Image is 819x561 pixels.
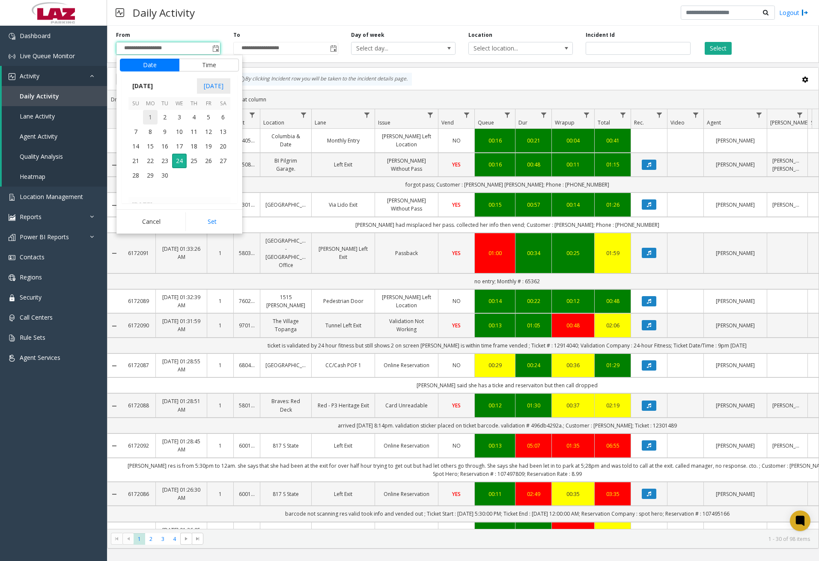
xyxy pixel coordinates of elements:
a: [DATE] 01:28:45 AM [161,437,202,454]
a: [DATE] 01:32:39 AM [161,293,202,309]
span: 6 [216,110,230,125]
div: 00:36 [557,361,589,369]
a: [PERSON_NAME] [772,442,802,450]
a: 01:15 [600,160,625,169]
a: [PERSON_NAME] [709,401,762,410]
td: Saturday, September 13, 2025 [216,125,230,139]
span: NO [453,297,461,305]
a: NO [444,361,469,369]
a: [PERSON_NAME] [709,249,762,257]
a: [DATE] 01:33:26 AM [161,245,202,261]
div: 00:11 [557,160,589,169]
td: Thursday, September 18, 2025 [187,139,201,154]
a: 02:06 [600,321,625,329]
td: Monday, September 8, 2025 [143,125,158,139]
a: 680451 [239,361,255,369]
td: Monday, September 1, 2025 [143,110,158,125]
span: Activity [20,72,39,80]
div: 01:30 [521,401,546,410]
a: Left Exit [317,442,369,450]
td: Thursday, September 25, 2025 [187,154,201,168]
a: 6172089 [126,297,150,305]
td: Tuesday, September 16, 2025 [158,139,172,154]
div: 00:48 [600,297,625,305]
a: Activity [2,66,107,86]
span: 21 [128,154,143,168]
label: Day of week [351,31,384,39]
a: 580368 [239,249,255,257]
span: YES [452,201,461,208]
a: 00:37 [557,401,589,410]
a: [PERSON_NAME] Left Location [380,132,433,148]
div: 00:22 [521,297,546,305]
td: Thursday, September 11, 2025 [187,125,201,139]
span: 27 [216,154,230,168]
a: NO [444,442,469,450]
a: 1 [212,361,228,369]
a: 06:55 [600,442,625,450]
td: Tuesday, September 9, 2025 [158,125,172,139]
span: YES [452,161,461,168]
a: 00:24 [521,361,546,369]
a: Validation Not Working [380,317,433,333]
a: YES [444,401,469,410]
a: Logout [779,8,808,17]
a: Online Reservation [380,361,433,369]
a: 01:05 [521,321,546,329]
span: YES [452,322,461,329]
a: Online Reservation [380,442,433,450]
span: Heatmap [20,172,45,181]
a: [DATE] 01:28:55 AM [161,357,202,374]
a: 00:41 [600,137,625,145]
a: 1 [212,297,228,305]
span: YES [452,249,461,257]
div: 00:48 [521,160,546,169]
span: 24 [172,154,187,168]
a: [PERSON_NAME] Left Location [380,293,433,309]
span: 30 [158,168,172,183]
a: Issue Filter Menu [425,109,436,121]
div: 01:59 [600,249,625,257]
a: 00:21 [521,137,546,145]
a: Left Exit [317,160,369,169]
span: 4 [187,110,201,125]
span: 14 [128,139,143,154]
a: The Village Topanga [265,317,306,333]
div: 00:25 [557,249,589,257]
label: Incident Id [586,31,615,39]
a: Vend Filter Menu [461,109,473,121]
img: 'icon' [9,274,15,281]
span: NO [453,362,461,369]
td: Sunday, September 21, 2025 [128,154,143,168]
a: Wrapup Filter Menu [581,109,593,121]
a: 550804 [239,160,255,169]
span: 15 [143,139,158,154]
a: 00:14 [480,297,510,305]
a: Rec. Filter Menu [654,109,665,121]
a: 01:35 [557,442,589,450]
div: 00:34 [521,249,546,257]
span: Reports [20,213,42,221]
span: Lane Activity [20,112,55,120]
span: [DATE] [128,80,157,92]
a: [PERSON_NAME] [772,201,802,209]
a: 00:29 [480,361,510,369]
span: 2 [158,110,172,125]
img: 'icon' [9,254,15,261]
td: Friday, September 19, 2025 [201,139,216,154]
a: [PERSON_NAME] Without Pass [380,157,433,173]
span: 13 [216,125,230,139]
span: Regions [20,273,42,281]
a: YES [444,201,469,209]
a: 1 [212,490,228,498]
div: 01:29 [600,361,625,369]
td: Sunday, September 28, 2025 [128,168,143,183]
a: Lane Activity [2,106,107,126]
span: Agent Activity [20,132,57,140]
button: Time tab [179,59,239,71]
a: Pedestrian Door [317,297,369,305]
